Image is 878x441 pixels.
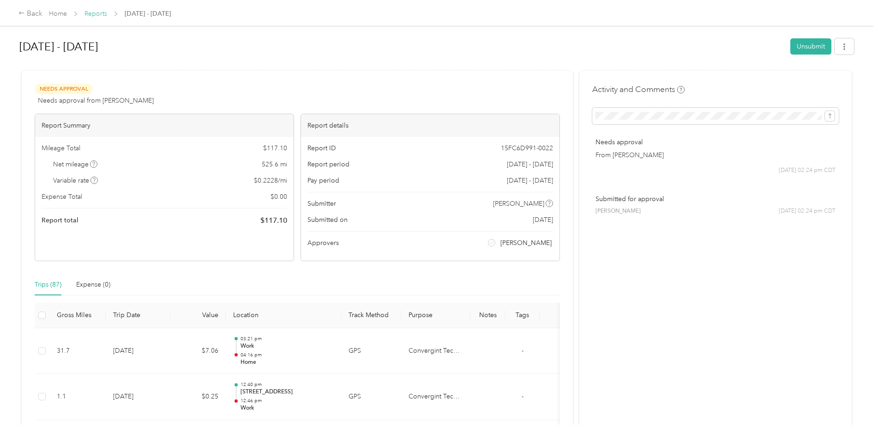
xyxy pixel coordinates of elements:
[826,389,878,441] iframe: Everlance-gr Chat Button Frame
[241,381,334,388] p: 12:40 pm
[533,215,553,225] span: [DATE]
[595,150,836,160] p: From [PERSON_NAME]
[49,374,106,420] td: 1.1
[241,404,334,412] p: Work
[271,192,287,202] span: $ 0.00
[241,398,334,404] p: 12:46 pm
[76,280,110,290] div: Expense (0)
[38,96,154,105] span: Needs approval from [PERSON_NAME]
[501,143,553,153] span: 15FC6D991-0022
[226,303,341,328] th: Location
[53,159,98,169] span: Net mileage
[106,328,170,374] td: [DATE]
[170,374,226,420] td: $0.25
[53,176,98,185] span: Variable rate
[401,328,470,374] td: Convergint Technologies
[307,238,339,248] span: Approvers
[42,192,82,202] span: Expense Total
[262,159,287,169] span: 525.6 mi
[307,143,336,153] span: Report ID
[254,176,287,185] span: $ 0.2228 / mi
[401,374,470,420] td: Convergint Technologies
[307,159,349,169] span: Report period
[507,159,553,169] span: [DATE] - [DATE]
[401,303,470,328] th: Purpose
[507,176,553,185] span: [DATE] - [DATE]
[341,328,401,374] td: GPS
[307,176,339,185] span: Pay period
[307,215,348,225] span: Submitted on
[500,238,552,248] span: [PERSON_NAME]
[49,303,106,328] th: Gross Miles
[595,194,836,204] p: Submitted for approval
[84,10,107,18] a: Reports
[260,215,287,226] span: $ 117.10
[522,347,523,355] span: -
[106,374,170,420] td: [DATE]
[35,114,294,137] div: Report Summary
[779,207,836,215] span: [DATE] 02:24 pm CDT
[790,38,831,55] button: Unsubmit
[592,84,685,95] h4: Activity and Comments
[35,84,93,94] span: Needs Approval
[341,374,401,420] td: GPS
[307,199,336,208] span: Submitter
[341,303,401,328] th: Track Method
[779,166,836,175] span: [DATE] 02:24 pm CDT
[35,280,61,290] div: Trips (87)
[170,328,226,374] td: $7.06
[241,336,334,342] p: 03:21 pm
[42,143,80,153] span: Mileage Total
[241,358,334,367] p: Home
[241,388,334,396] p: [STREET_ADDRESS]
[106,303,170,328] th: Trip Date
[263,143,287,153] span: $ 117.10
[125,9,171,18] span: [DATE] - [DATE]
[505,303,540,328] th: Tags
[595,137,836,147] p: Needs approval
[241,352,334,358] p: 04:16 pm
[241,342,334,350] p: Work
[470,303,505,328] th: Notes
[493,199,544,208] span: [PERSON_NAME]
[49,10,67,18] a: Home
[42,215,78,225] span: Report total
[522,392,523,400] span: -
[49,328,106,374] td: 31.7
[301,114,559,137] div: Report details
[18,8,42,19] div: Back
[19,36,784,58] h1: Sep 1 - 30, 2025
[595,207,641,215] span: [PERSON_NAME]
[170,303,226,328] th: Value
